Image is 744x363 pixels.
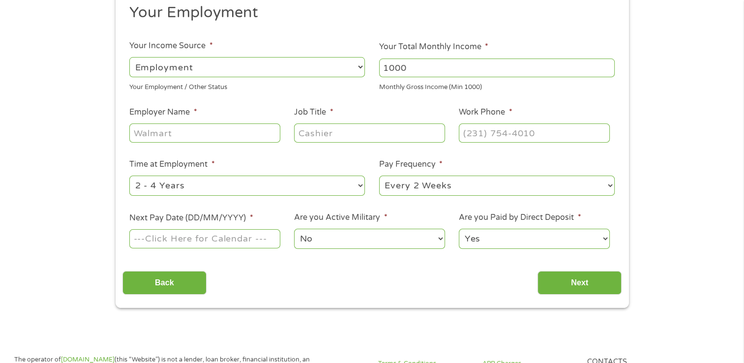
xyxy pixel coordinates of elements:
[459,107,512,118] label: Work Phone
[537,271,622,295] input: Next
[129,123,280,142] input: Walmart
[379,159,443,170] label: Pay Frequency
[129,159,214,170] label: Time at Employment
[129,213,253,223] label: Next Pay Date (DD/MM/YYYY)
[379,59,615,77] input: 1800
[129,41,212,51] label: Your Income Source
[129,229,280,248] input: ---Click Here for Calendar ---
[122,271,207,295] input: Back
[129,79,365,92] div: Your Employment / Other Status
[459,123,609,142] input: (231) 754-4010
[459,212,581,223] label: Are you Paid by Direct Deposit
[129,107,197,118] label: Employer Name
[294,123,445,142] input: Cashier
[379,42,488,52] label: Your Total Monthly Income
[294,212,387,223] label: Are you Active Military
[379,79,615,92] div: Monthly Gross Income (Min 1000)
[294,107,333,118] label: Job Title
[129,3,607,23] h2: Your Employment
